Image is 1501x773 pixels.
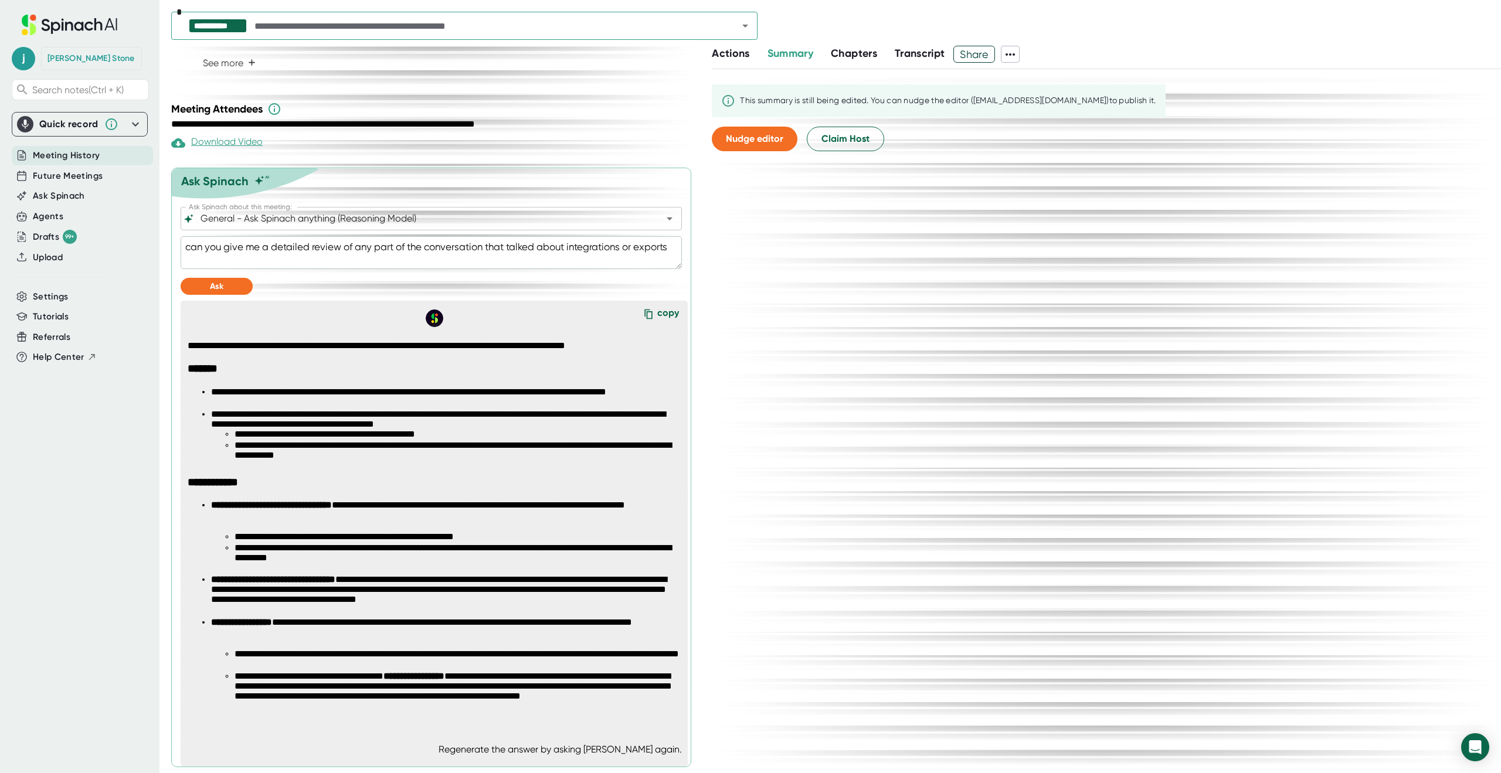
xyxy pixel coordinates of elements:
[39,118,99,130] div: Quick record
[953,46,995,63] button: Share
[33,230,77,244] button: Drafts 99+
[439,744,682,755] div: Regenerate the answer by asking [PERSON_NAME] again.
[712,47,749,60] span: Actions
[33,210,63,223] button: Agents
[737,18,753,34] button: Open
[661,210,678,227] button: Open
[831,46,877,62] button: Chapters
[33,350,84,364] span: Help Center
[33,230,77,244] div: Drafts
[33,290,69,304] button: Settings
[831,47,877,60] span: Chapters
[181,174,249,188] div: Ask Spinach
[198,53,260,73] button: See more+
[12,47,35,70] span: j
[33,350,97,364] button: Help Center
[248,58,256,67] span: +
[712,46,749,62] button: Actions
[726,133,783,144] span: Nudge editor
[63,230,77,244] div: 99+
[895,47,945,60] span: Transcript
[740,96,1156,106] div: This summary is still being edited. You can nudge the editor ([EMAIL_ADDRESS][DOMAIN_NAME]) to pu...
[657,307,679,323] div: copy
[954,44,994,64] span: Share
[210,281,223,291] span: Ask
[712,127,797,151] button: Nudge editor
[171,102,697,116] div: Meeting Attendees
[895,46,945,62] button: Transcript
[821,132,870,146] span: Claim Host
[33,310,69,323] button: Tutorials
[33,331,70,344] button: Referrals
[33,169,103,183] button: Future Meetings
[33,149,100,162] button: Meeting History
[17,113,142,136] div: Quick record
[171,136,263,150] div: Download Video
[768,46,813,62] button: Summary
[768,47,813,60] span: Summary
[1461,733,1489,761] div: Open Intercom Messenger
[47,53,135,64] div: Jeremy Stone
[33,189,85,203] button: Ask Spinach
[32,84,124,96] span: Search notes (Ctrl + K)
[181,278,253,295] button: Ask
[198,210,644,227] input: What can we do to help?
[181,236,682,269] textarea: can you give me a detailed review of any part of the conversation that talked about integrations ...
[807,127,884,151] button: Claim Host
[33,251,63,264] button: Upload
